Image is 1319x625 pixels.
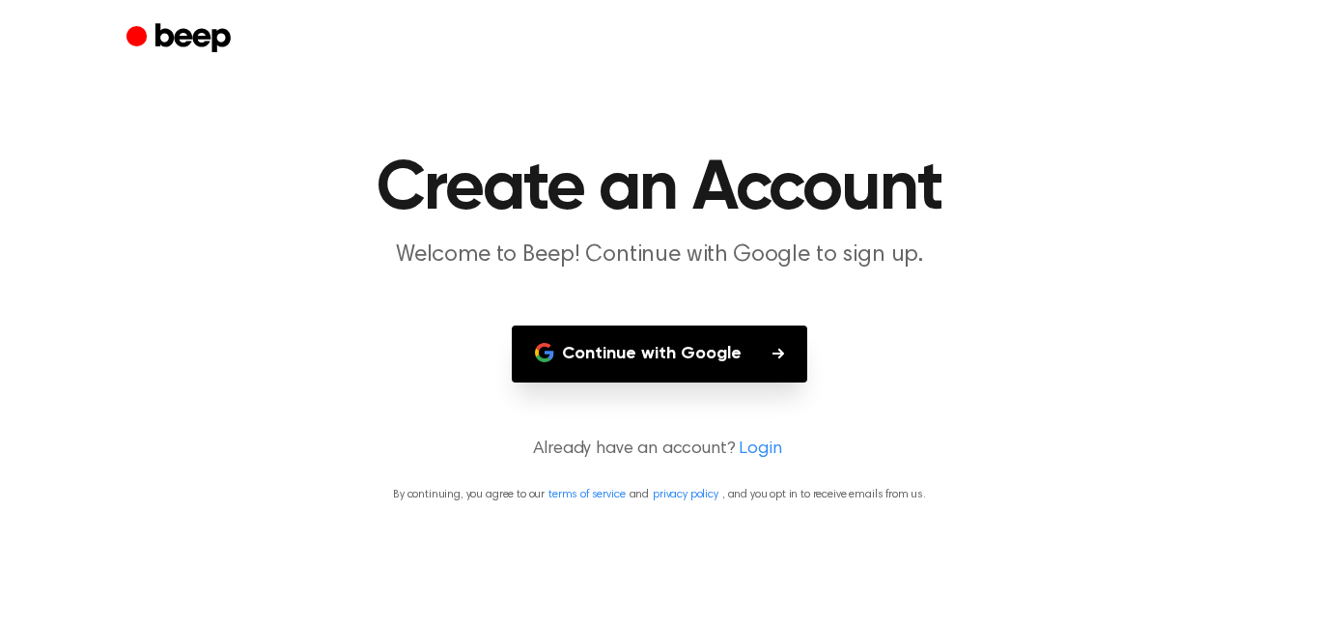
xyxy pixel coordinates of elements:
a: privacy policy [653,489,718,500]
a: Beep [126,20,236,58]
p: Welcome to Beep! Continue with Google to sign up. [289,240,1030,271]
a: terms of service [548,489,625,500]
p: By continuing, you agree to our and , and you opt in to receive emails from us. [23,486,1296,503]
h1: Create an Account [165,155,1154,224]
a: Login [739,437,781,463]
button: Continue with Google [512,326,807,383]
p: Already have an account? [23,437,1296,463]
